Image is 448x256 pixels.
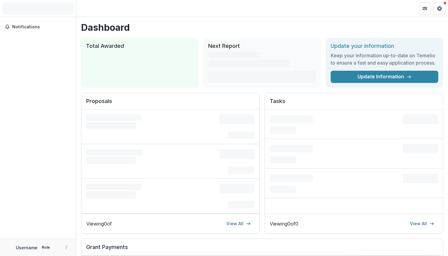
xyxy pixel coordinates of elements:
[208,43,316,49] h2: Next Report
[406,219,438,229] a: View All
[12,24,71,30] span: Notifications
[270,220,298,227] p: Viewing 0 of 0
[2,22,73,32] button: Notifications
[86,220,112,227] p: Viewing 0 of
[16,244,37,251] p: Username
[86,98,254,109] h2: Proposals
[86,43,194,49] h2: Total Awarded
[40,245,52,250] p: Role
[433,2,446,15] button: Get Help
[331,52,438,66] h3: Keep your information up-to-date on Temelio to ensure a fast and easy application process.
[331,43,438,49] h2: Update your information
[223,219,254,229] a: View All
[419,2,431,15] button: Partners
[86,244,438,255] h2: Grant Payments
[81,22,443,33] h1: Dashboard
[62,244,70,251] button: More
[270,98,438,109] h2: Tasks
[331,71,438,83] a: Update Information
